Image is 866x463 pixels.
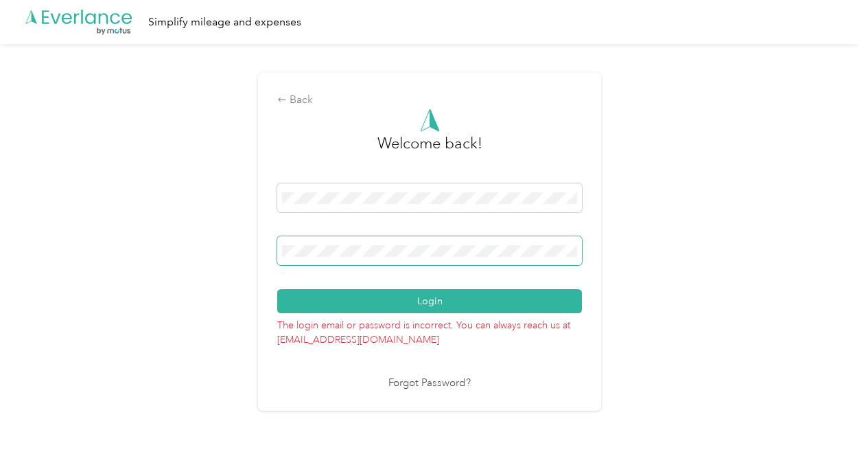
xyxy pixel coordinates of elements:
[377,132,482,169] h3: greeting
[277,289,582,313] button: Login
[388,376,471,392] a: Forgot Password?
[277,313,582,347] p: The login email or password is incorrect. You can always reach us at [EMAIL_ADDRESS][DOMAIN_NAME]
[277,92,582,109] div: Back
[148,14,301,31] div: Simplify mileage and expenses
